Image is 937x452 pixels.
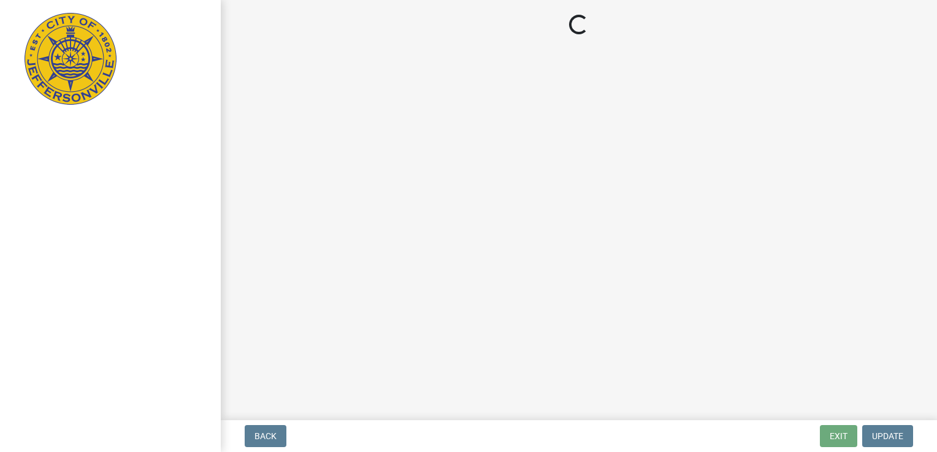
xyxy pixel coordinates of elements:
[872,431,903,441] span: Update
[820,425,857,447] button: Exit
[245,425,286,447] button: Back
[254,431,277,441] span: Back
[25,13,117,105] img: City of Jeffersonville, Indiana
[862,425,913,447] button: Update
